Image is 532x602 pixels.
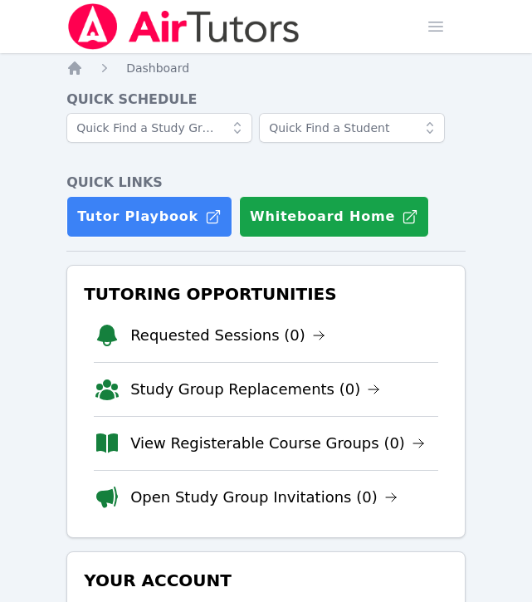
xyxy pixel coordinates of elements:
a: Requested Sessions (0) [130,324,325,347]
a: Tutor Playbook [66,196,232,237]
a: Open Study Group Invitations (0) [130,486,398,509]
input: Quick Find a Student [259,113,445,143]
img: Air Tutors [66,3,301,50]
span: Dashboard [126,61,189,75]
a: View Registerable Course Groups (0) [130,432,425,455]
input: Quick Find a Study Group [66,113,252,143]
h4: Quick Schedule [66,90,466,110]
h4: Quick Links [66,173,466,193]
h3: Tutoring Opportunities [81,279,451,309]
nav: Breadcrumb [66,60,466,76]
a: Study Group Replacements (0) [130,378,380,401]
a: Dashboard [126,60,189,76]
button: Whiteboard Home [239,196,429,237]
h3: Your Account [81,565,451,595]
